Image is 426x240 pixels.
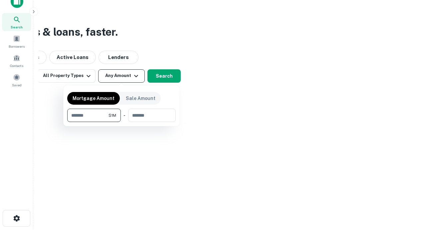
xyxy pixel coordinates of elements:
[108,112,116,118] span: $1M
[123,109,125,122] div: -
[393,187,426,219] iframe: Chat Widget
[73,95,114,102] p: Mortgage Amount
[126,95,155,102] p: Sale Amount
